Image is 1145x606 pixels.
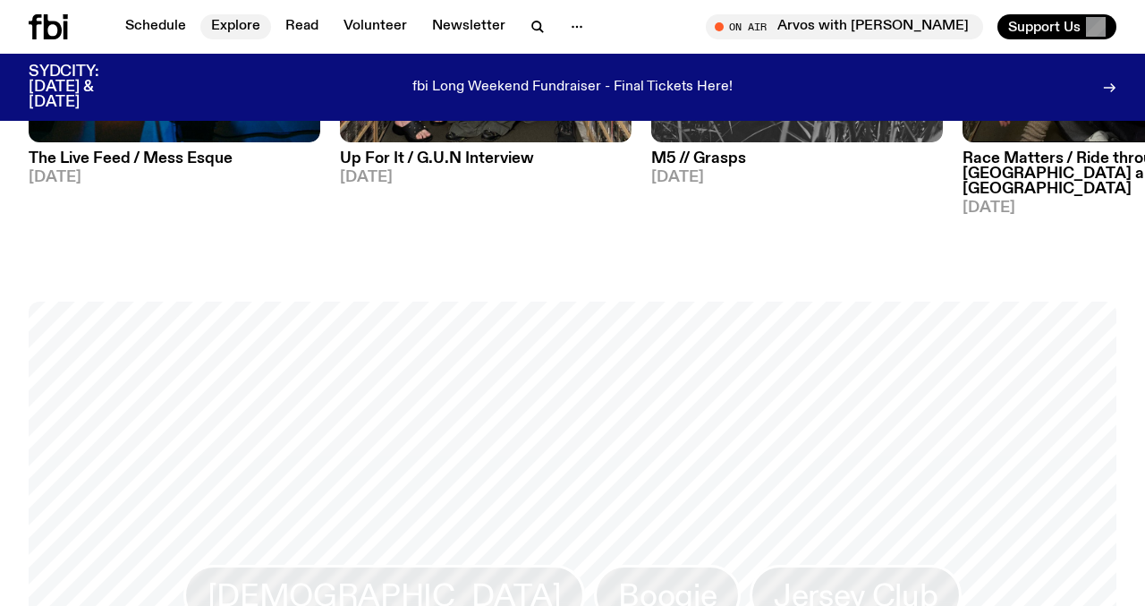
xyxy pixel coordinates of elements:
[275,14,329,39] a: Read
[340,142,632,185] a: Up For It / G.U.N Interview[DATE]
[997,14,1116,39] button: Support Us
[340,170,632,185] span: [DATE]
[706,14,983,39] button: On AirArvos with [PERSON_NAME]
[340,151,632,166] h3: Up For It / G.U.N Interview
[651,142,943,185] a: M5 // Grasps[DATE]
[1008,19,1081,35] span: Support Us
[412,80,733,96] p: fbi Long Weekend Fundraiser - Final Tickets Here!
[333,14,418,39] a: Volunteer
[114,14,197,39] a: Schedule
[421,14,516,39] a: Newsletter
[200,14,271,39] a: Explore
[651,170,943,185] span: [DATE]
[29,142,320,185] a: The Live Feed / Mess Esque[DATE]
[29,64,143,110] h3: SYDCITY: [DATE] & [DATE]
[651,151,943,166] h3: M5 // Grasps
[29,151,320,166] h3: The Live Feed / Mess Esque
[29,170,320,185] span: [DATE]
